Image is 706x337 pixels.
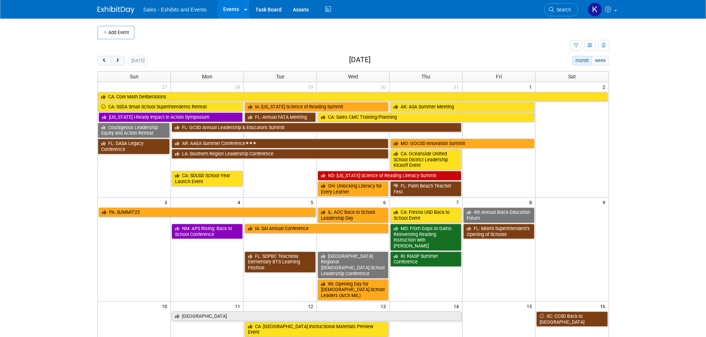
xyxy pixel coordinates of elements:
span: 13 [380,301,389,311]
a: AK: ASA Summer Meeting [390,102,534,112]
span: Tue [276,74,284,80]
button: week [591,56,609,65]
span: Wed [348,74,358,80]
a: CA: Oceanside Unified School District Leadership Kickoff Event [390,149,461,170]
span: 12 [307,301,316,311]
a: WI: Opening Day for [DEMOGRAPHIC_DATA] School Leaders (Arch MIL) [318,279,389,300]
span: 11 [234,301,243,311]
span: 28 [234,82,243,91]
span: Sun [130,74,139,80]
button: prev [97,56,111,65]
span: 3 [164,198,170,207]
a: CA: Fresno USD Back to School Event [390,208,461,223]
span: 4 [237,198,243,207]
span: Thu [421,74,430,80]
a: Courageous Leadership Equity and Action Retreat [98,123,170,138]
a: IL: AOC Back to School Leadership Day [318,208,389,223]
span: 10 [161,301,170,311]
a: LA: Southern Region Leadership Conference [172,149,389,159]
a: SC: CCSD Back to [GEOGRAPHIC_DATA] [536,311,607,327]
a: 4th Annual Black Education Forum [463,208,534,223]
a: IA: [US_STATE] Science of Reading Summit [245,102,389,112]
h2: [DATE] [349,56,371,64]
span: Mon [202,74,212,80]
a: NM: APS Rising: Back to School Conference [172,224,243,239]
span: 9 [602,198,609,207]
a: AR: AAEA Summer Conference [172,139,389,148]
a: Search [544,3,578,16]
button: next [111,56,125,65]
a: [GEOGRAPHIC_DATA] Regional [DEMOGRAPHIC_DATA] School Leadership Conference [318,252,389,279]
a: CA: Core Math Deliberations [98,92,608,102]
a: FL: GCSD Annual Leadership & Educators Summit [172,123,461,132]
a: CA: [GEOGRAPHIC_DATA] Instructional Materials Preview Event [245,322,389,337]
img: ExhibitDay [97,6,135,14]
span: 15 [526,301,535,311]
span: 5 [310,198,316,207]
span: 30 [380,82,389,91]
span: 16 [599,301,609,311]
a: ND: [US_STATE] Science of Reading Literacy Summit [318,171,462,181]
a: [US_STATE] i-Ready Impact in Action Symposium [99,112,243,122]
span: 27 [161,82,170,91]
a: MD: From Gaps to Gains: Reinventing Reading Instruction with [PERSON_NAME] [390,224,461,251]
span: 6 [382,198,389,207]
a: CA: Sales CMC Training/Planning [318,112,535,122]
a: FL: Palm Beach Teacher Fest [390,181,461,196]
span: 7 [455,198,462,207]
a: CA: SDUSD School Year Launch Event [172,171,243,186]
img: Kara Haven [588,3,602,17]
a: PA: SUMMIT25 [99,208,316,217]
a: [GEOGRAPHIC_DATA] [172,311,461,321]
span: 14 [453,301,462,311]
span: 1 [528,82,535,91]
span: Sat [568,74,576,80]
button: month [572,56,592,65]
a: RI: RIASP Summer Conference [390,252,461,267]
a: MO: GOCSD Innovation Summit [390,139,534,148]
span: 2 [602,82,609,91]
a: OH: Unlocking Literacy for Every Learner [318,181,389,196]
a: FL: Annual FATA Meeting [245,112,316,122]
button: Add Event [97,26,135,39]
span: Search [554,7,571,13]
a: FL: DASA Legacy Conference [98,139,170,154]
span: 8 [528,198,535,207]
button: [DATE] [128,56,148,65]
span: Fri [496,74,502,80]
span: Sales - Exhibits and Events [143,7,206,13]
a: FL: SDPBC Teachella Elementary BTS Learning Festival [245,252,316,273]
a: FL: Miami Superintendent’s Opening of Schools [463,224,534,239]
span: 29 [307,82,316,91]
a: IA: SAI Annual Conference [245,224,389,233]
a: CA: SSDA Small School Superintendents Retreat [98,102,243,112]
span: 31 [453,82,462,91]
